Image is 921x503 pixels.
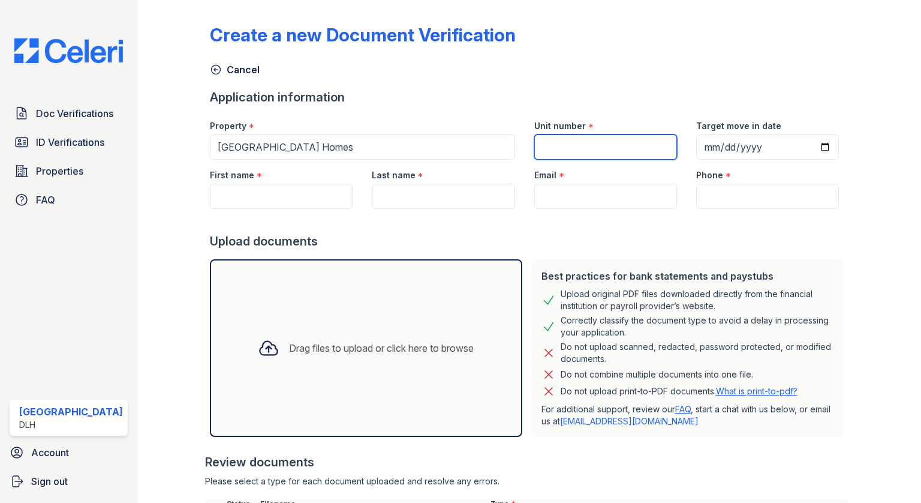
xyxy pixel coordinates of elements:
div: Upload documents [210,233,848,250]
p: Do not upload print-to-PDF documents. [561,385,797,397]
a: What is print-to-pdf? [716,386,797,396]
div: Drag files to upload or click here to browse [289,341,474,355]
a: FAQ [10,188,128,212]
label: First name [210,169,254,181]
a: Sign out [5,469,133,493]
div: Do not combine multiple documents into one file. [561,367,753,382]
div: Upload original PDF files downloaded directly from the financial institution or payroll provider’... [561,288,835,312]
span: Doc Verifications [36,106,113,121]
label: Target move in date [696,120,781,132]
a: FAQ [675,404,691,414]
div: Do not upload scanned, redacted, password protected, or modified documents. [561,341,835,365]
a: Account [5,441,133,465]
div: Application information [210,89,848,106]
label: Phone [696,169,723,181]
img: CE_Logo_Blue-a8612792a0a2168367f1c8372b55b34899dd931a85d93a1a3d3e32e68fde9ad4.png [5,38,133,63]
a: Cancel [210,62,260,77]
a: ID Verifications [10,130,128,154]
div: [GEOGRAPHIC_DATA] [19,405,123,419]
span: ID Verifications [36,135,104,149]
div: Review documents [205,454,848,471]
label: Last name [372,169,416,181]
label: Email [534,169,556,181]
span: Properties [36,164,83,178]
div: Correctly classify the document type to avoid a delay in processing your application. [561,315,835,339]
label: Property [210,120,246,132]
div: Please select a type for each document uploaded and resolve any errors. [205,475,848,487]
span: Account [31,445,69,460]
div: DLH [19,419,123,431]
div: Create a new Document Verification [210,24,516,46]
a: Properties [10,159,128,183]
span: Sign out [31,474,68,489]
span: FAQ [36,193,55,207]
a: [EMAIL_ADDRESS][DOMAIN_NAME] [560,416,699,426]
p: For additional support, review our , start a chat with us below, or email us at [541,403,835,427]
label: Unit number [534,120,586,132]
a: Doc Verifications [10,101,128,125]
div: Best practices for bank statements and paystubs [541,269,835,283]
